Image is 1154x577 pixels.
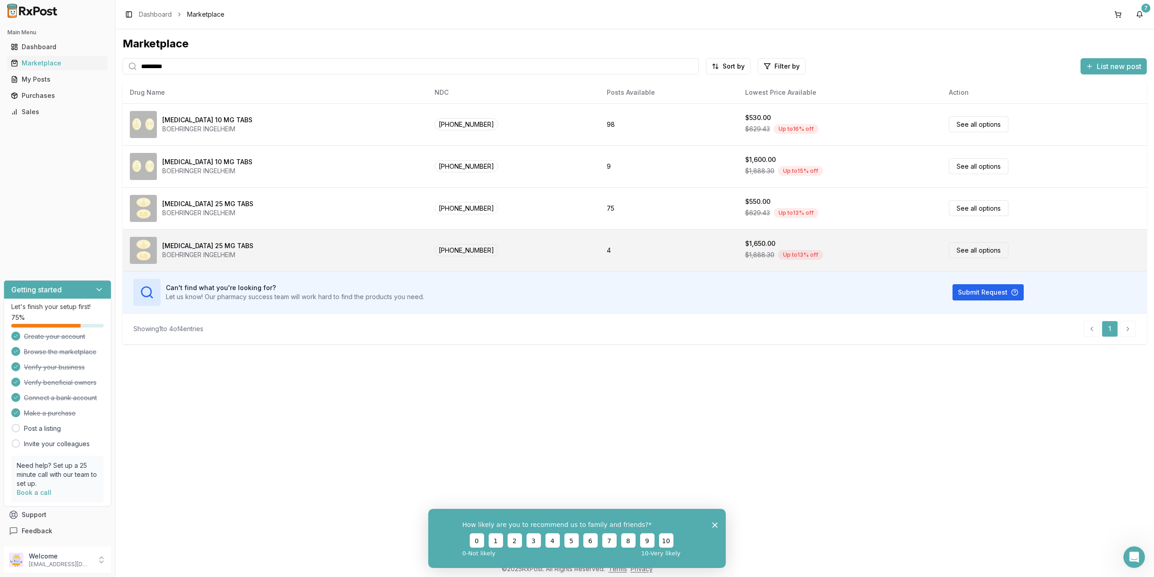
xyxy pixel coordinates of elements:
span: Sort by [723,62,745,71]
a: Invite your colleagues [24,439,90,448]
div: Dashboard [11,42,104,51]
td: 75 [600,187,738,229]
span: Verify your business [24,363,85,372]
button: Marketplace [4,56,111,70]
td: 98 [600,103,738,145]
span: Marketplace [187,10,224,19]
div: Up to 15 % off [778,166,823,176]
a: Dashboard [7,39,108,55]
span: Create your account [24,332,85,341]
span: Filter by [774,62,800,71]
a: List new post [1081,63,1147,72]
div: Up to 13 % off [774,208,819,218]
p: Let's finish your setup first! [11,302,104,311]
iframe: Intercom live chat [1123,546,1145,568]
button: List new post [1081,58,1147,74]
div: $530.00 [745,113,771,122]
div: 7 [1141,4,1150,13]
span: List new post [1097,61,1141,72]
a: See all options [949,242,1008,258]
button: Feedback [4,523,111,539]
div: Purchases [11,91,104,100]
button: Sales [4,105,111,119]
div: [MEDICAL_DATA] 25 MG TABS [162,241,253,250]
span: Connect a bank account [24,393,97,402]
div: Showing 1 to 4 of 4 entries [133,324,203,333]
span: $1,888.30 [745,166,774,175]
span: [PHONE_NUMBER] [435,160,498,172]
a: Purchases [7,88,108,104]
span: [PHONE_NUMBER] [435,118,498,130]
div: $1,600.00 [745,155,776,164]
span: $629.43 [745,125,770,134]
span: Verify beneficial owners [24,378,96,387]
div: Marketplace [11,59,104,68]
button: Filter by [758,58,806,74]
div: Up to 13 % off [778,250,823,260]
a: Privacy [631,565,653,572]
a: Post a listing [24,424,61,433]
div: BOEHRINGER INGELHEIM [162,125,252,134]
span: Browse the marketplace [24,347,96,356]
p: Need help? Set up a 25 minute call with our team to set up. [17,461,98,488]
div: BOEHRINGER INGELHEIM [162,250,253,259]
div: $1,650.00 [745,239,775,248]
div: $550.00 [745,197,770,206]
th: Lowest Price Available [738,82,942,103]
div: BOEHRINGER INGELHEIM [162,166,252,175]
nav: breadcrumb [139,10,224,19]
p: [EMAIL_ADDRESS][DOMAIN_NAME] [29,561,92,568]
td: 9 [600,145,738,187]
span: $629.43 [745,208,770,217]
div: My Posts [11,75,104,84]
a: See all options [949,158,1008,174]
button: Purchases [4,88,111,103]
h3: Can't find what you're looking for? [166,283,424,292]
th: Posts Available [600,82,738,103]
th: Drug Name [123,82,427,103]
button: My Posts [4,72,111,87]
p: Welcome [29,552,92,561]
button: Sort by [706,58,751,74]
h2: Main Menu [7,29,108,36]
a: My Posts [7,71,108,88]
a: Dashboard [139,10,172,19]
button: Submit Request [953,284,1024,300]
img: Jardiance 25 MG TABS [130,237,157,264]
img: RxPost Logo [4,4,61,18]
span: Make a purchase [24,409,76,418]
div: Up to 16 % off [774,124,819,134]
button: Dashboard [4,40,111,54]
span: 75 % [11,313,25,322]
div: [MEDICAL_DATA] 10 MG TABS [162,115,252,125]
a: See all options [949,116,1008,132]
a: Sales [7,104,108,120]
img: Jardiance 10 MG TABS [130,111,157,138]
button: Support [4,507,111,523]
span: Feedback [22,526,52,535]
span: [PHONE_NUMBER] [435,244,498,256]
span: $1,888.30 [745,250,774,259]
img: Jardiance 10 MG TABS [130,153,157,180]
div: Marketplace [123,37,1147,51]
h3: Getting started [11,284,62,295]
a: 1 [1102,321,1118,337]
nav: pagination [1084,321,1136,337]
img: Jardiance 25 MG TABS [130,195,157,222]
button: 7 [1132,7,1147,22]
div: Sales [11,107,104,116]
